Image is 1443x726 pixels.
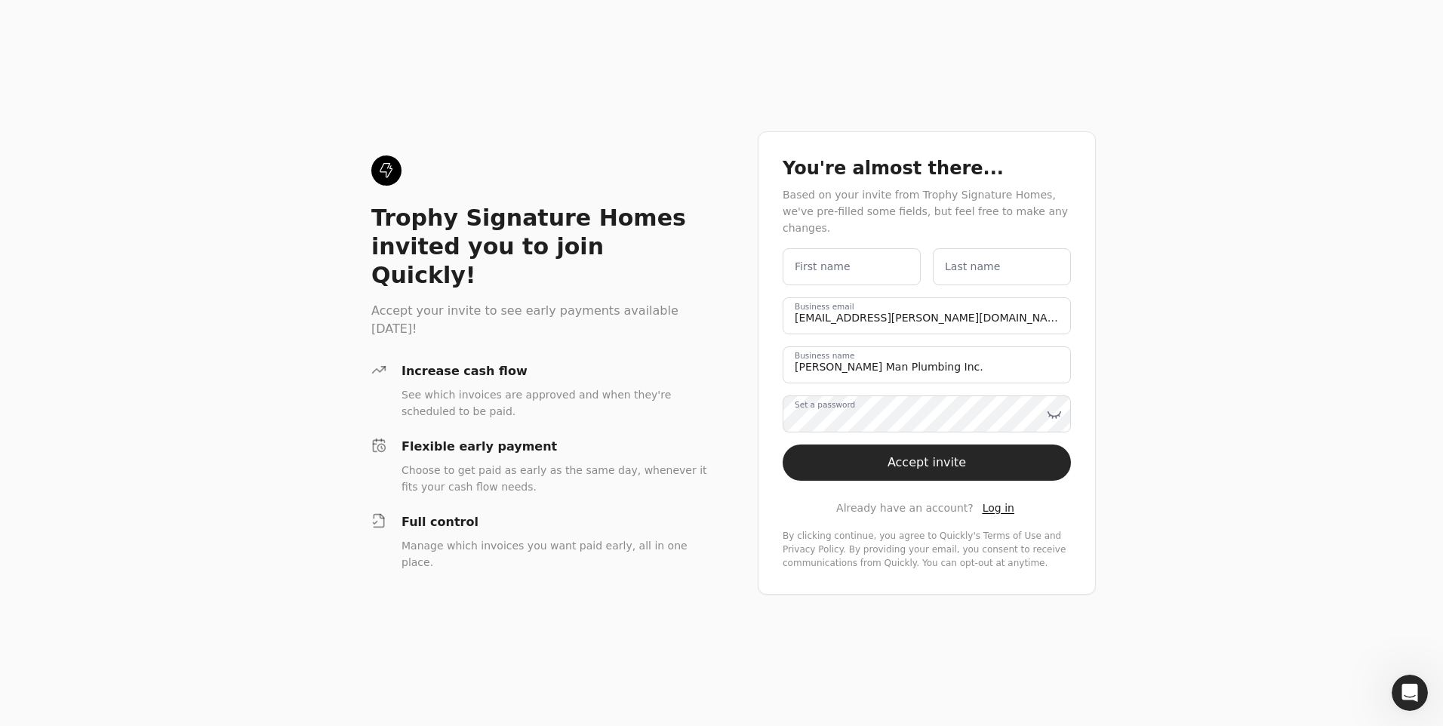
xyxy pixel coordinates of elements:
div: You're almost there... [783,156,1071,180]
div: Based on your invite from Trophy Signature Homes, we've pre-filled some fields, but feel free to ... [783,186,1071,236]
div: See which invoices are approved and when they're scheduled to be paid. [402,386,709,420]
button: Accept invite [783,445,1071,481]
div: Flexible early payment [402,438,709,456]
div: Increase cash flow [402,362,709,380]
label: Business name [795,350,854,362]
a: privacy-policy [783,544,843,555]
span: Already have an account? [836,500,974,516]
iframe: Intercom live chat [1392,675,1428,711]
div: Trophy Signature Homes invited you to join Quickly! [371,204,709,290]
div: Full control [402,513,709,531]
label: First name [795,259,851,275]
label: Last name [945,259,1000,275]
label: Set a password [795,399,855,411]
div: By clicking continue, you agree to Quickly's and . By providing your email, you consent to receiv... [783,529,1071,570]
button: Log in [980,499,1017,517]
div: Choose to get paid as early as the same day, whenever it fits your cash flow needs. [402,462,709,495]
a: Log in [983,500,1014,516]
div: Accept your invite to see early payments available [DATE]! [371,302,709,338]
div: Manage which invoices you want paid early, all in one place. [402,537,709,571]
label: Business email [795,301,854,313]
span: Log in [983,502,1014,514]
a: terms-of-service [983,531,1041,541]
